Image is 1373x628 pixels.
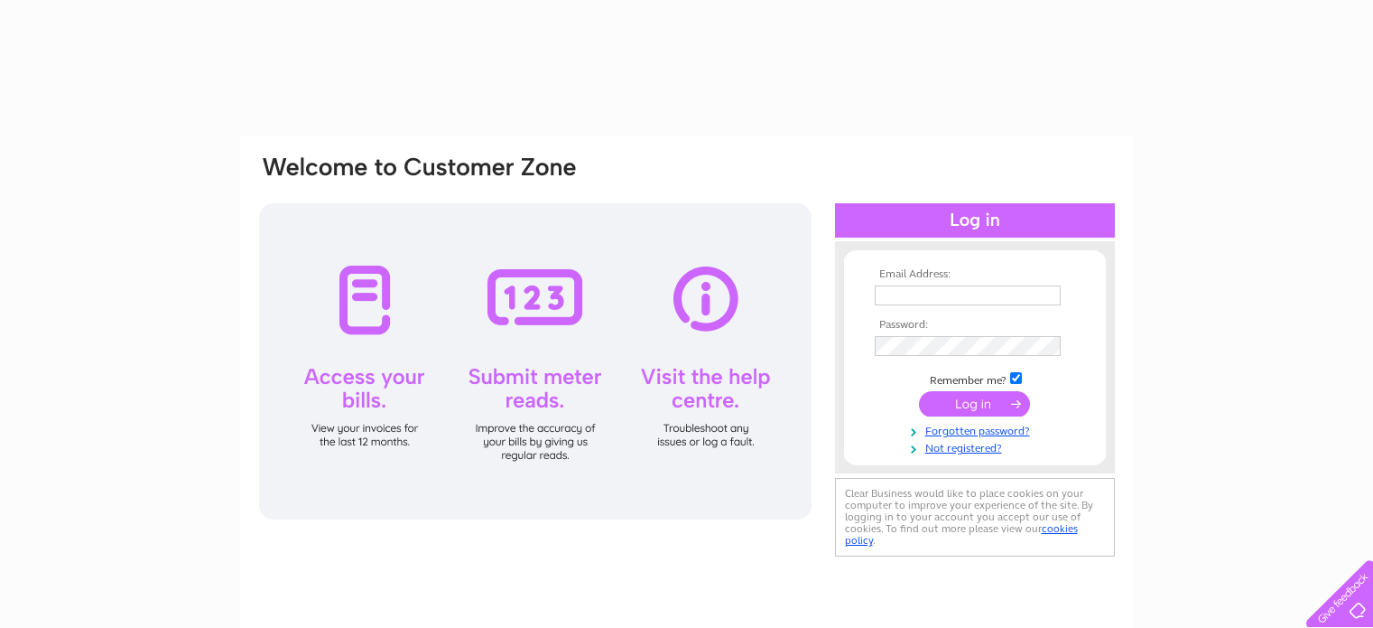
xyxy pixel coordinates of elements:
th: Email Address: [870,268,1080,281]
th: Password: [870,319,1080,332]
a: cookies policy [845,522,1078,547]
a: Forgotten password? [875,421,1080,438]
td: Remember me? [870,370,1080,388]
div: Clear Business would like to place cookies on your computer to improve your experience of the sit... [835,478,1115,557]
a: Not registered? [875,438,1080,455]
input: Submit [919,391,1030,417]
